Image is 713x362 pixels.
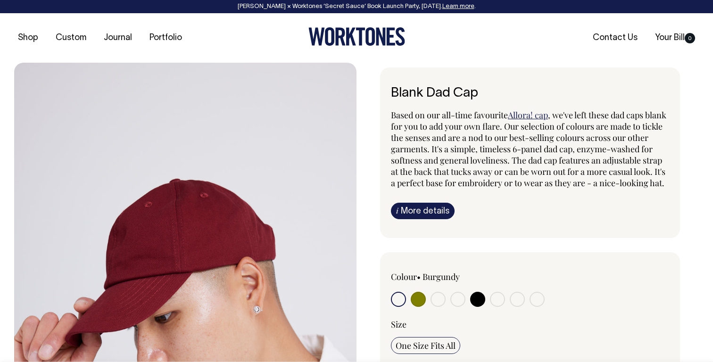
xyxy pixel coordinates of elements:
[417,271,421,282] span: •
[589,30,641,46] a: Contact Us
[146,30,186,46] a: Portfolio
[685,33,695,43] span: 0
[442,4,474,9] a: Learn more
[391,319,669,330] div: Size
[391,271,502,282] div: Colour
[651,30,699,46] a: Your Bill0
[423,271,460,282] label: Burgundy
[396,206,398,215] span: i
[9,3,704,10] div: [PERSON_NAME] × Worktones ‘Secret Sauce’ Book Launch Party, [DATE]. .
[391,337,460,354] input: One Size Fits All
[396,340,456,351] span: One Size Fits All
[508,109,548,121] a: Allora! cap
[391,109,666,189] span: , we've left these dad caps blank for you to add your own flare. Our selection of colours are mad...
[14,30,42,46] a: Shop
[391,86,669,101] h6: Blank Dad Cap
[100,30,136,46] a: Journal
[391,203,455,219] a: iMore details
[391,109,508,121] span: Based on our all-time favourite
[52,30,90,46] a: Custom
